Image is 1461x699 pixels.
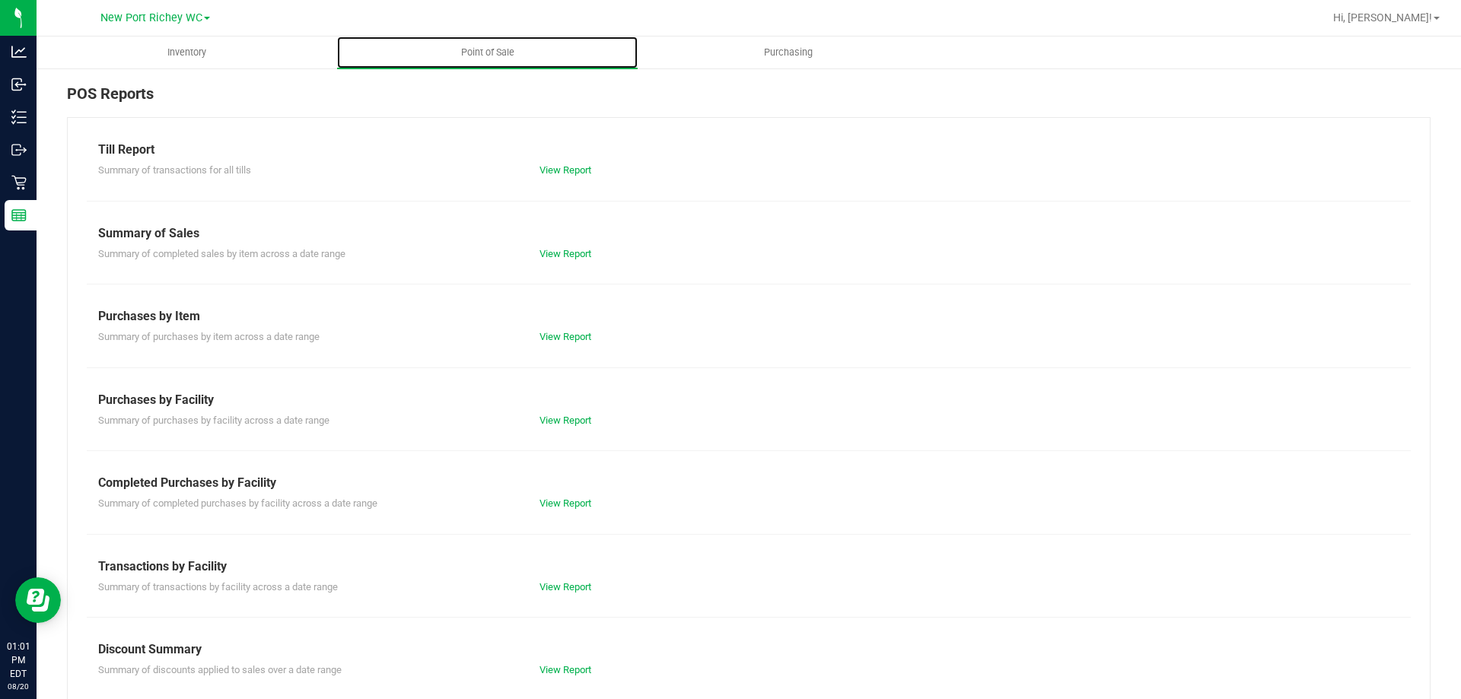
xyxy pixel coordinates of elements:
inline-svg: Outbound [11,142,27,157]
a: View Report [540,664,591,675]
div: Till Report [98,141,1399,159]
span: Summary of completed sales by item across a date range [98,248,345,259]
inline-svg: Analytics [11,44,27,59]
span: Summary of purchases by facility across a date range [98,415,329,426]
div: Completed Purchases by Facility [98,474,1399,492]
span: Purchasing [743,46,833,59]
a: View Report [540,248,591,259]
p: 08/20 [7,681,30,692]
iframe: Resource center [15,577,61,623]
a: Inventory [37,37,337,68]
span: Summary of purchases by item across a date range [98,331,320,342]
div: Transactions by Facility [98,558,1399,576]
a: Purchasing [638,37,938,68]
a: Point of Sale [337,37,638,68]
span: Summary of transactions by facility across a date range [98,581,338,593]
a: View Report [540,331,591,342]
span: Hi, [PERSON_NAME]! [1333,11,1432,24]
a: View Report [540,581,591,593]
inline-svg: Retail [11,175,27,190]
div: Summary of Sales [98,224,1399,243]
span: Summary of transactions for all tills [98,164,251,176]
a: View Report [540,164,591,176]
span: New Port Richey WC [100,11,202,24]
inline-svg: Inbound [11,77,27,92]
div: Purchases by Facility [98,391,1399,409]
div: Discount Summary [98,640,1399,659]
div: POS Reports [67,82,1431,117]
span: Summary of completed purchases by facility across a date range [98,497,377,509]
p: 01:01 PM EDT [7,640,30,681]
div: Purchases by Item [98,307,1399,326]
span: Inventory [147,46,227,59]
span: Summary of discounts applied to sales over a date range [98,664,342,675]
inline-svg: Inventory [11,110,27,125]
span: Point of Sale [441,46,535,59]
inline-svg: Reports [11,208,27,223]
a: View Report [540,415,591,426]
a: View Report [540,497,591,509]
